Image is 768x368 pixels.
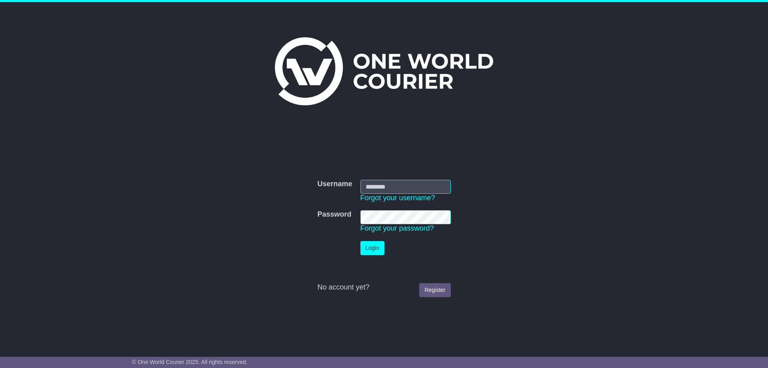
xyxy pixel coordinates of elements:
a: Forgot your username? [360,194,435,202]
button: Login [360,241,384,255]
a: Register [419,283,450,297]
label: Username [317,180,352,189]
span: © One World Courier 2025. All rights reserved. [132,359,248,365]
a: Forgot your password? [360,224,434,232]
label: Password [317,210,351,219]
div: No account yet? [317,283,450,292]
img: One World [275,37,493,105]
